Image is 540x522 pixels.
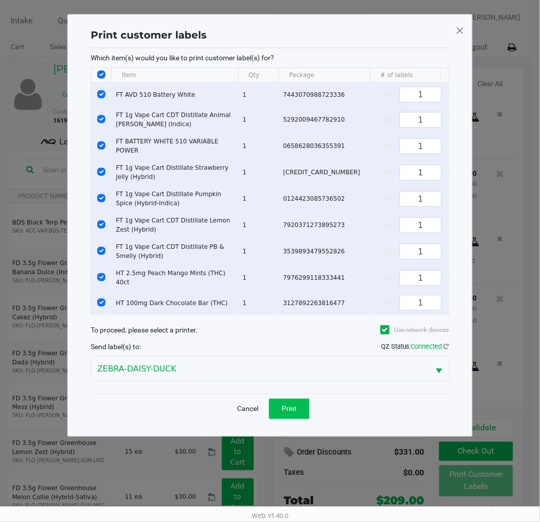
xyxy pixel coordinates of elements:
[279,185,370,212] td: 0124423085736502
[91,343,141,351] span: Send label(s) to:
[230,399,265,419] button: Cancel
[238,83,279,106] td: 1
[380,325,449,334] label: Use network devices
[91,326,198,334] span: To proceed, please select a printer.
[238,291,279,315] td: 1
[97,194,105,202] input: Select Row
[238,265,279,291] td: 1
[370,68,471,83] th: # of labels
[97,70,105,79] input: Select All Rows
[97,363,423,375] span: ZEBRA-DAISY-DUCK
[97,90,105,98] input: Select Row
[111,133,238,159] td: FT BATTERY WHITE 510 VARIABLE POWER
[279,68,370,83] th: Package
[279,291,370,315] td: 3127892263816477
[279,159,370,185] td: [CREDIT_CARD_NUMBER]
[238,185,279,212] td: 1
[97,141,105,150] input: Select Row
[279,238,370,265] td: 3539893479552826
[91,27,207,43] h1: Print customer labels
[97,273,105,281] input: Select Row
[279,212,370,238] td: 7920371273895273
[111,238,238,265] td: FT 1g Vape Cart CDT Distillate PB & Smelly (Hybrid)
[111,68,238,83] th: Item
[91,68,449,315] div: Data table
[111,106,238,133] td: FT 1g Vape Cart CDT Distillate Animal [PERSON_NAME] (Indica)
[430,357,449,381] button: Select
[111,291,238,315] td: HT 100mg Dark Chocolate Bar (THC)
[111,265,238,291] td: HT 2.5mg Peach Mango Mints (THC) 40ct
[97,115,105,123] input: Select Row
[279,106,370,133] td: 5292009467782910
[97,168,105,176] input: Select Row
[238,68,279,83] th: Qty
[111,212,238,238] td: FT 1g Vape Cart CDT Distillate Lemon Zest (Hybrid)
[97,247,105,255] input: Select Row
[238,212,279,238] td: 1
[252,512,288,520] span: Web: v1.40.0
[97,299,105,307] input: Select Row
[269,399,310,419] button: Print
[238,133,279,159] td: 1
[279,133,370,159] td: 0658628036355391
[279,83,370,106] td: 7443070988723336
[97,220,105,229] input: Select Row
[238,159,279,185] td: 1
[111,159,238,185] td: FT 1g Vape Cart Distillate Strawberry Jelly (Hybrid)
[282,405,297,413] span: Print
[238,106,279,133] td: 1
[238,238,279,265] td: 1
[111,83,238,106] td: FT AVD 510 Battery White
[279,265,370,291] td: 7976299118333441
[411,343,442,350] span: Connected
[91,53,449,62] p: Which item(s) would you like to print customer label(s) for?
[111,185,238,212] td: FT 1g Vape Cart Distillate Pumpkin Spice (Hybrid-Indica)
[381,343,449,350] span: QZ Status:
